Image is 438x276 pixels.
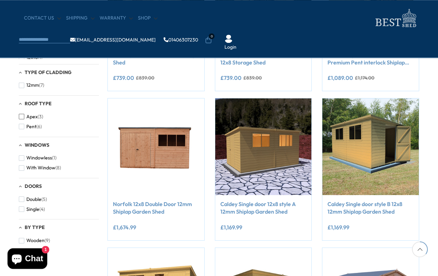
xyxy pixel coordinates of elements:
[220,75,242,81] ins: £739.00
[44,238,50,243] span: (9)
[5,248,49,271] inbox-online-store-chat: Shopify online store chat
[25,69,72,75] span: Type of Cladding
[327,200,414,216] a: Caldey Single door style B 12x8 12mm Shiplap Garden Shed
[205,37,212,44] a: 0
[26,165,55,171] span: With Window
[371,7,419,29] img: logo
[19,153,56,163] button: Windowless
[25,100,52,107] span: Roof Type
[136,75,154,80] del: £839.00
[224,35,233,43] img: User Icon
[209,33,215,39] span: 0
[355,75,374,80] del: £1,174.00
[113,75,134,81] ins: £739.00
[113,51,199,67] a: Overlap Double Door 12x8 Storage Shed
[39,82,44,88] span: (7)
[26,206,39,212] span: Single
[66,15,94,22] a: Shipping
[19,163,61,173] button: With Window
[26,155,52,161] span: Windowless
[19,204,45,214] button: Single
[164,37,198,42] a: 01406307230
[25,183,42,189] span: Doors
[19,122,42,132] button: Pent
[220,51,307,67] a: Overlap Double Door No windows 12x8 Storage Shed
[19,112,43,122] button: Apex
[26,238,44,243] span: Wooden
[70,37,156,42] a: [EMAIL_ADDRESS][DOMAIN_NAME]
[26,114,38,120] span: Apex
[26,196,41,202] span: Double
[220,200,307,216] a: Caldey Single door 12x8 style A 12mm Shiplap Garden Shed
[19,194,47,204] button: Double
[19,80,44,90] button: 12mm
[25,224,45,230] span: By Type
[327,51,414,67] a: Shire Ranger 12x8 Double Door Premium Pent interlock Shiplap Shed
[39,206,45,212] span: (4)
[26,124,36,130] span: Pent
[36,124,42,130] span: (6)
[113,225,136,230] ins: £1,674.99
[52,155,56,161] span: (1)
[113,200,199,216] a: Norfolk 12x8 Double Door 12mm Shiplap Garden Shed
[55,165,61,171] span: (8)
[327,75,353,81] ins: £1,089.00
[38,114,43,120] span: (3)
[26,82,39,88] span: 12mm
[24,15,61,22] a: CONTACT US
[224,44,236,51] a: Login
[41,196,47,202] span: (5)
[220,225,242,230] ins: £1,169.99
[19,236,50,245] button: Wooden
[327,225,349,230] ins: £1,169.99
[243,75,262,80] del: £839.00
[25,142,49,148] span: Windows
[100,15,133,22] a: Warranty
[138,15,157,22] a: Shop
